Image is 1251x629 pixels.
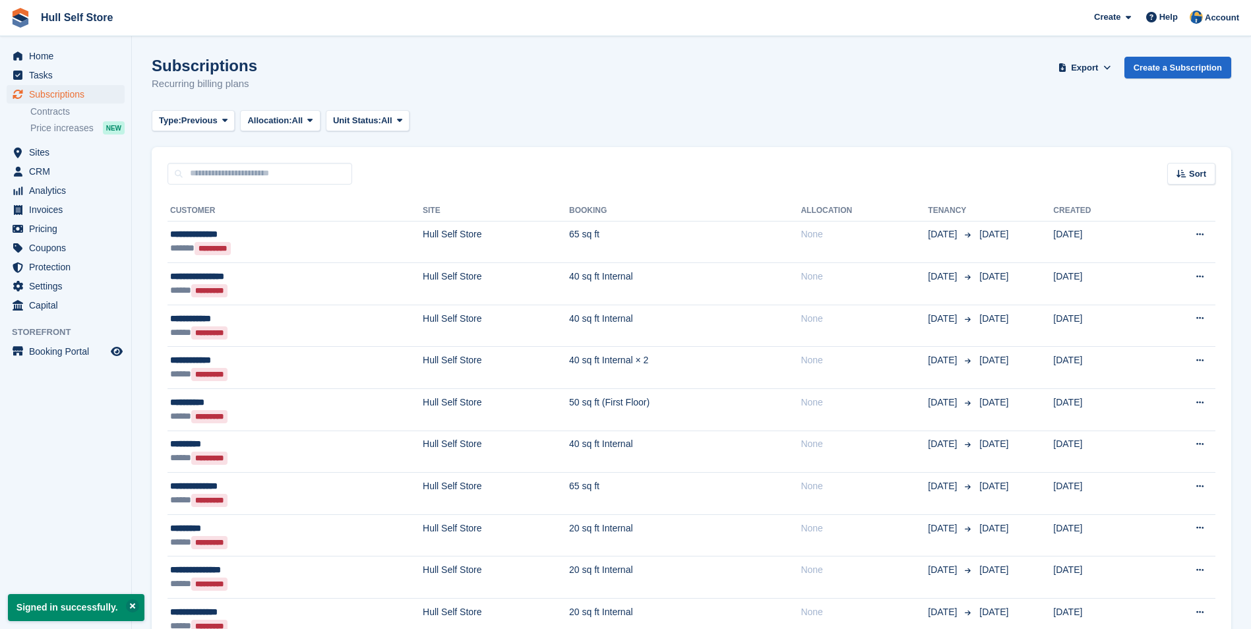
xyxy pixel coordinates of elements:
[7,200,125,219] a: menu
[979,397,1008,407] span: [DATE]
[333,114,381,127] span: Unit Status:
[979,229,1008,239] span: [DATE]
[928,396,960,409] span: [DATE]
[152,57,257,75] h1: Subscriptions
[801,200,928,222] th: Allocation
[103,121,125,135] div: NEW
[292,114,303,127] span: All
[1190,11,1203,24] img: Hull Self Store
[801,312,928,326] div: None
[1053,347,1147,389] td: [DATE]
[569,200,801,222] th: Booking
[801,270,928,284] div: None
[569,514,801,556] td: 20 sq ft Internal
[928,312,960,326] span: [DATE]
[1189,167,1206,181] span: Sort
[569,389,801,431] td: 50 sq ft (First Floor)
[181,114,218,127] span: Previous
[8,594,144,621] p: Signed in successfully.
[12,326,131,339] span: Storefront
[569,347,801,389] td: 40 sq ft Internal × 2
[29,277,108,295] span: Settings
[29,143,108,162] span: Sites
[1053,389,1147,431] td: [DATE]
[29,239,108,257] span: Coupons
[29,85,108,104] span: Subscriptions
[423,263,569,305] td: Hull Self Store
[928,227,960,241] span: [DATE]
[569,431,801,473] td: 40 sq ft Internal
[29,258,108,276] span: Protection
[1205,11,1239,24] span: Account
[569,473,801,515] td: 65 sq ft
[801,353,928,367] div: None
[1053,305,1147,347] td: [DATE]
[29,342,108,361] span: Booking Portal
[423,305,569,347] td: Hull Self Store
[7,85,125,104] a: menu
[801,479,928,493] div: None
[979,313,1008,324] span: [DATE]
[928,563,960,577] span: [DATE]
[1159,11,1178,24] span: Help
[801,396,928,409] div: None
[168,200,423,222] th: Customer
[36,7,118,28] a: Hull Self Store
[1124,57,1231,78] a: Create a Subscription
[423,473,569,515] td: Hull Self Store
[928,270,960,284] span: [DATE]
[30,105,125,118] a: Contracts
[801,563,928,577] div: None
[109,344,125,359] a: Preview store
[7,277,125,295] a: menu
[979,355,1008,365] span: [DATE]
[1056,57,1114,78] button: Export
[7,342,125,361] a: menu
[801,605,928,619] div: None
[240,110,320,132] button: Allocation: All
[801,437,928,451] div: None
[29,220,108,238] span: Pricing
[1094,11,1120,24] span: Create
[1053,221,1147,263] td: [DATE]
[7,181,125,200] a: menu
[1053,514,1147,556] td: [DATE]
[979,523,1008,533] span: [DATE]
[423,347,569,389] td: Hull Self Store
[979,271,1008,282] span: [DATE]
[569,305,801,347] td: 40 sq ft Internal
[801,522,928,535] div: None
[29,47,108,65] span: Home
[569,556,801,599] td: 20 sq ft Internal
[326,110,410,132] button: Unit Status: All
[423,514,569,556] td: Hull Self Store
[423,431,569,473] td: Hull Self Store
[1053,200,1147,222] th: Created
[979,481,1008,491] span: [DATE]
[979,438,1008,449] span: [DATE]
[29,296,108,314] span: Capital
[928,437,960,451] span: [DATE]
[928,353,960,367] span: [DATE]
[7,162,125,181] a: menu
[30,122,94,135] span: Price increases
[247,114,291,127] span: Allocation:
[29,200,108,219] span: Invoices
[569,221,801,263] td: 65 sq ft
[423,556,569,599] td: Hull Self Store
[152,76,257,92] p: Recurring billing plans
[928,522,960,535] span: [DATE]
[7,296,125,314] a: menu
[1053,556,1147,599] td: [DATE]
[11,8,30,28] img: stora-icon-8386f47178a22dfd0bd8f6a31ec36ba5ce8667c1dd55bd0f319d3a0aa187defe.svg
[928,200,974,222] th: Tenancy
[152,110,235,132] button: Type: Previous
[7,258,125,276] a: menu
[7,220,125,238] a: menu
[7,143,125,162] a: menu
[7,239,125,257] a: menu
[423,389,569,431] td: Hull Self Store
[29,162,108,181] span: CRM
[29,181,108,200] span: Analytics
[29,66,108,84] span: Tasks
